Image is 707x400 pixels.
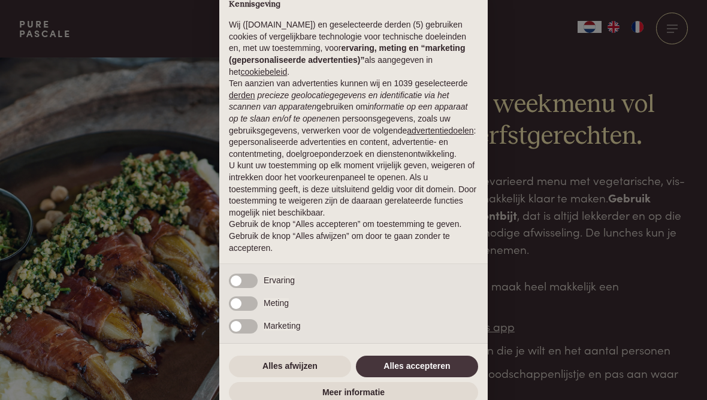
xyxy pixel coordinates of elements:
span: Meting [264,298,289,308]
button: advertentiedoelen [407,125,473,137]
p: Ten aanzien van advertenties kunnen wij en 1039 geselecteerde gebruiken om en persoonsgegevens, z... [229,78,478,160]
p: Gebruik de knop “Alles accepteren” om toestemming te geven. Gebruik de knop “Alles afwijzen” om d... [229,219,478,254]
button: derden [229,90,255,102]
em: informatie op een apparaat op te slaan en/of te openen [229,102,468,123]
p: Wij ([DOMAIN_NAME]) en geselecteerde derden (5) gebruiken cookies of vergelijkbare technologie vo... [229,19,478,78]
button: Alles accepteren [356,356,478,377]
button: Alles afwijzen [229,356,351,377]
a: cookiebeleid [240,67,287,77]
em: precieze geolocatiegegevens en identificatie via het scannen van apparaten [229,90,449,112]
span: Ervaring [264,275,295,285]
span: Marketing [264,321,300,331]
strong: ervaring, meting en “marketing (gepersonaliseerde advertenties)” [229,43,465,65]
p: U kunt uw toestemming op elk moment vrijelijk geven, weigeren of intrekken door het voorkeurenpan... [229,160,478,219]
